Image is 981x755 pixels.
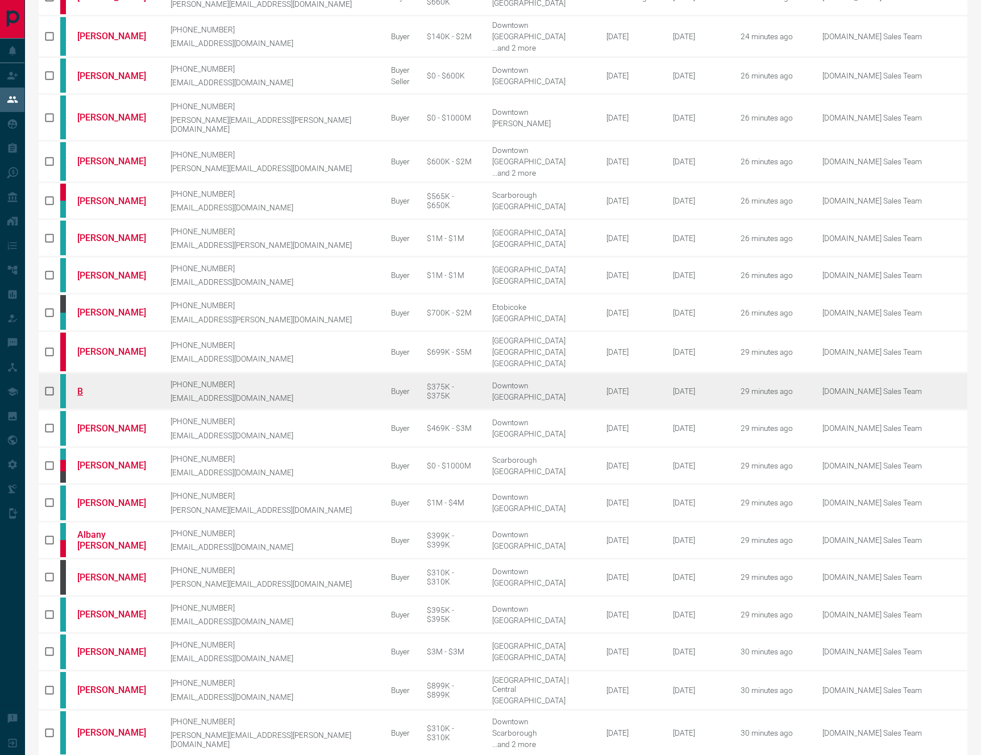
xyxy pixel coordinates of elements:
a: [PERSON_NAME] [77,112,153,123]
div: September 16th 2025, 11:23:07 AM [741,686,805,695]
div: [GEOGRAPHIC_DATA] [492,429,589,438]
div: September 16th 2025, 11:24:18 AM [741,536,805,545]
div: [DATE] [606,271,656,280]
a: B [77,386,153,397]
p: [EMAIL_ADDRESS][DOMAIN_NAME] [171,468,374,477]
div: condos.ca [60,486,66,520]
div: condos.ca [60,313,66,330]
div: condos.ca [60,672,66,708]
div: November 24th 2018, 7:12:22 AM [673,728,724,737]
p: [PHONE_NUMBER] [171,189,374,198]
p: [PHONE_NUMBER] [171,566,374,575]
div: [GEOGRAPHIC_DATA] [492,641,589,650]
div: [GEOGRAPHIC_DATA] [492,32,589,41]
p: [DOMAIN_NAME] Sales Team [822,461,965,470]
div: Buyer [391,728,410,737]
div: [GEOGRAPHIC_DATA] [492,653,589,662]
div: November 1st 2018, 7:44:22 PM [673,234,724,243]
p: [PERSON_NAME][EMAIL_ADDRESS][PERSON_NAME][DOMAIN_NAME] [171,731,374,749]
p: [PHONE_NUMBER] [171,102,374,111]
div: [DATE] [606,728,656,737]
div: $0 - $1000M [427,113,475,122]
div: Buyer [391,610,410,619]
a: [PERSON_NAME] [77,307,153,318]
p: [DOMAIN_NAME] Sales Team [822,113,965,122]
div: $0 - $1000M [427,461,475,470]
div: February 3rd 2020, 2:53:38 PM [673,196,724,205]
div: Buyer [391,498,410,507]
p: [PHONE_NUMBER] [171,227,374,236]
div: Buyer [391,686,410,695]
div: condos.ca [60,711,66,754]
p: [DOMAIN_NAME] Sales Team [822,71,965,80]
a: [PERSON_NAME] [77,196,153,206]
div: property.ca [60,460,66,471]
a: [PERSON_NAME] [77,423,153,434]
div: September 16th 2025, 11:24:17 AM [741,610,805,619]
div: Buyer [391,65,410,74]
div: Seller [391,77,410,86]
div: mrloft.ca [60,471,66,483]
div: condos.ca [60,59,66,93]
div: July 3rd 2016, 4:27:38 PM [673,157,724,166]
p: [EMAIL_ADDRESS][DOMAIN_NAME] [171,39,374,48]
div: [DATE] [606,461,656,470]
div: Buyer [391,308,410,317]
a: Albany [PERSON_NAME] [77,529,153,551]
a: [PERSON_NAME] [77,497,153,508]
div: [DATE] [606,647,656,656]
div: property.ca [60,184,66,201]
div: Downtown [492,65,589,74]
p: [PHONE_NUMBER] [171,417,374,426]
p: [DOMAIN_NAME] Sales Team [822,387,965,396]
p: [DOMAIN_NAME] Sales Team [822,573,965,582]
div: Buyer [391,536,410,545]
p: [DOMAIN_NAME] Sales Team [822,647,965,656]
div: January 4th 2020, 2:19:05 PM [673,424,724,433]
p: [DOMAIN_NAME] Sales Team [822,196,965,205]
div: September 16th 2025, 11:27:04 AM [741,157,805,166]
a: [PERSON_NAME] [77,31,153,42]
div: Buyer [391,347,410,356]
p: [DOMAIN_NAME] Sales Team [822,424,965,433]
p: [PHONE_NUMBER] [171,454,374,463]
div: February 22nd 2021, 2:54:51 PM [673,113,724,122]
div: mrloft.ca [60,295,66,312]
p: [EMAIL_ADDRESS][PERSON_NAME][DOMAIN_NAME] [171,315,374,324]
div: $700K - $2M [427,308,475,317]
div: [DATE] [606,347,656,356]
div: [DATE] [606,234,656,243]
div: September 16th 2025, 11:24:19 AM [741,461,805,470]
div: [DATE] [606,387,656,396]
div: Buyer [391,271,410,280]
div: September 16th 2025, 11:24:18 AM [741,498,805,507]
div: condos.ca [60,411,66,445]
p: [PHONE_NUMBER] [171,640,374,649]
div: [GEOGRAPHIC_DATA] | Central [492,675,589,694]
div: Etobicoke [492,302,589,312]
div: [GEOGRAPHIC_DATA] [492,504,589,513]
div: [DATE] [606,573,656,582]
div: Buyer [391,234,410,243]
div: September 16th 2025, 11:27:04 AM [741,196,805,205]
div: September 16th 2025, 11:27:04 AM [741,113,805,122]
p: [EMAIL_ADDRESS][DOMAIN_NAME] [171,277,374,287]
div: $3M - $3M [427,647,475,656]
div: condos.ca [60,96,66,139]
a: [PERSON_NAME] [77,609,153,620]
p: [PERSON_NAME][EMAIL_ADDRESS][DOMAIN_NAME] [171,164,374,173]
div: [GEOGRAPHIC_DATA] [492,314,589,323]
div: [DATE] [606,536,656,545]
div: September 16th 2025, 11:24:20 AM [741,347,805,356]
div: September 16th 2025, 11:29:18 AM [741,32,805,41]
div: Downtown [492,604,589,613]
p: [DOMAIN_NAME] Sales Team [822,498,965,507]
div: September 16th 2025, 11:23:07 AM [741,728,805,737]
div: [GEOGRAPHIC_DATA] [492,541,589,550]
div: September 16th 2025, 11:24:19 AM [741,424,805,433]
div: condos.ca [60,201,66,218]
div: December 7th 2017, 2:02:42 PM [673,71,724,80]
p: [DOMAIN_NAME] Sales Team [822,271,965,280]
div: Buyer [391,647,410,656]
div: [GEOGRAPHIC_DATA] [492,239,589,248]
